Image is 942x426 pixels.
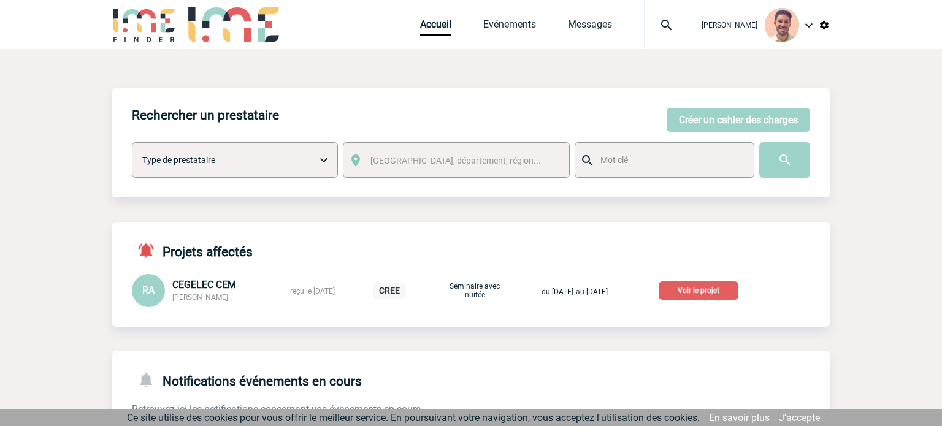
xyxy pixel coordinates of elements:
[137,242,163,259] img: notifications-active-24-px-r.png
[370,156,541,165] span: [GEOGRAPHIC_DATA], département, région...
[172,279,236,291] span: CEGELEC CEM
[779,412,820,424] a: J'accepte
[137,371,163,389] img: notifications-24-px-g.png
[127,412,700,424] span: Ce site utilise des cookies pour vous offrir le meilleur service. En poursuivant votre navigation...
[132,371,362,389] h4: Notifications événements en cours
[765,8,799,42] img: 132114-0.jpg
[132,403,423,415] span: Retrouvez ici les notifications concernant vos évenements en cours.
[576,287,608,296] span: au [DATE]
[444,282,505,299] p: Séminaire avec nuitée
[483,18,536,36] a: Evénements
[709,412,770,424] a: En savoir plus
[132,108,279,123] h4: Rechercher un prestataire
[568,18,612,36] a: Messages
[142,284,155,296] span: RA
[132,242,253,259] h4: Projets affectés
[759,142,810,178] input: Submit
[172,293,228,302] span: [PERSON_NAME]
[542,287,573,296] span: du [DATE]
[112,7,176,42] img: IME-Finder
[373,283,406,299] p: CREE
[290,287,335,295] span: reçu le [DATE]
[702,21,757,29] span: [PERSON_NAME]
[597,152,743,168] input: Mot clé
[659,281,738,300] p: Voir le projet
[420,18,451,36] a: Accueil
[659,284,743,295] a: Voir le projet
